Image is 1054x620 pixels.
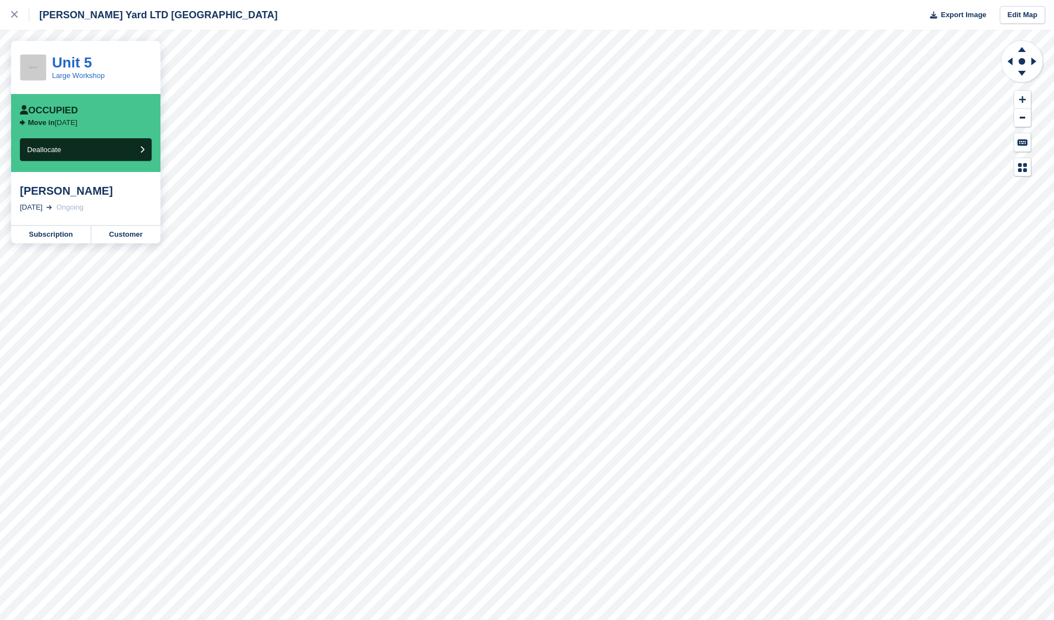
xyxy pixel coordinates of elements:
[52,71,105,80] a: Large Workshop
[1014,158,1031,176] button: Map Legend
[11,226,91,243] a: Subscription
[91,226,160,243] a: Customer
[20,119,25,126] img: arrow-right-icn-b7405d978ebc5dd23a37342a16e90eae327d2fa7eb118925c1a0851fb5534208.svg
[1014,91,1031,109] button: Zoom In
[52,54,92,71] a: Unit 5
[20,202,43,213] div: [DATE]
[923,6,986,24] button: Export Image
[20,138,152,161] button: Deallocate
[27,145,61,154] span: Deallocate
[20,105,78,116] div: Occupied
[28,118,55,127] span: Move in
[941,9,986,20] span: Export Image
[56,202,84,213] div: Ongoing
[20,184,152,197] div: [PERSON_NAME]
[1014,109,1031,127] button: Zoom Out
[1014,133,1031,152] button: Keyboard Shortcuts
[1000,6,1045,24] a: Edit Map
[28,118,77,127] p: [DATE]
[20,55,46,80] img: 256x256-placeholder-a091544baa16b46aadf0b611073c37e8ed6a367829ab441c3b0103e7cf8a5b1b.png
[46,205,52,210] img: arrow-right-light-icn-cde0832a797a2874e46488d9cf13f60e5c3a73dbe684e267c42b8395dfbc2abf.svg
[29,8,278,22] div: [PERSON_NAME] Yard LTD [GEOGRAPHIC_DATA]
